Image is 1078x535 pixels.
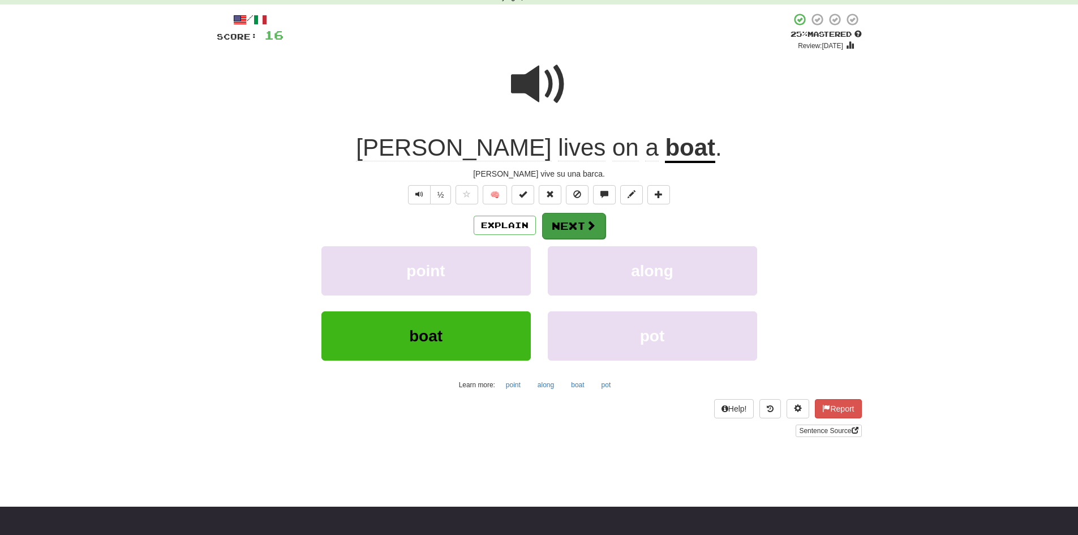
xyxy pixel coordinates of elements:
[406,262,445,280] span: point
[548,246,757,296] button: along
[217,168,862,179] div: [PERSON_NAME] vive su una barca.
[217,12,284,27] div: /
[796,425,861,437] a: Sentence Source
[640,327,665,345] span: pot
[430,185,452,204] button: ½
[558,134,605,161] span: lives
[593,185,616,204] button: Discuss sentence (alt+u)
[356,134,551,161] span: [PERSON_NAME]
[512,185,534,204] button: Set this sentence to 100% Mastered (alt+m)
[542,213,605,239] button: Next
[715,134,722,161] span: .
[798,42,843,50] small: Review: [DATE]
[714,399,754,418] button: Help!
[500,376,527,393] button: point
[791,29,808,38] span: 25 %
[408,185,431,204] button: Play sentence audio (ctl+space)
[321,246,531,296] button: point
[459,381,495,389] small: Learn more:
[406,185,452,204] div: Text-to-speech controls
[791,29,862,40] div: Mastered
[620,185,643,204] button: Edit sentence (alt+d)
[566,185,589,204] button: Ignore sentence (alt+i)
[409,327,443,345] span: boat
[647,185,670,204] button: Add to collection (alt+a)
[565,376,590,393] button: boat
[815,399,861,418] button: Report
[456,185,478,204] button: Favorite sentence (alt+f)
[595,376,617,393] button: pot
[217,32,257,41] span: Score:
[548,311,757,361] button: pot
[539,185,561,204] button: Reset to 0% Mastered (alt+r)
[321,311,531,361] button: boat
[612,134,639,161] span: on
[759,399,781,418] button: Round history (alt+y)
[483,185,507,204] button: 🧠
[665,134,715,163] u: boat
[531,376,560,393] button: along
[645,134,658,161] span: a
[474,216,536,235] button: Explain
[631,262,673,280] span: along
[264,28,284,42] span: 16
